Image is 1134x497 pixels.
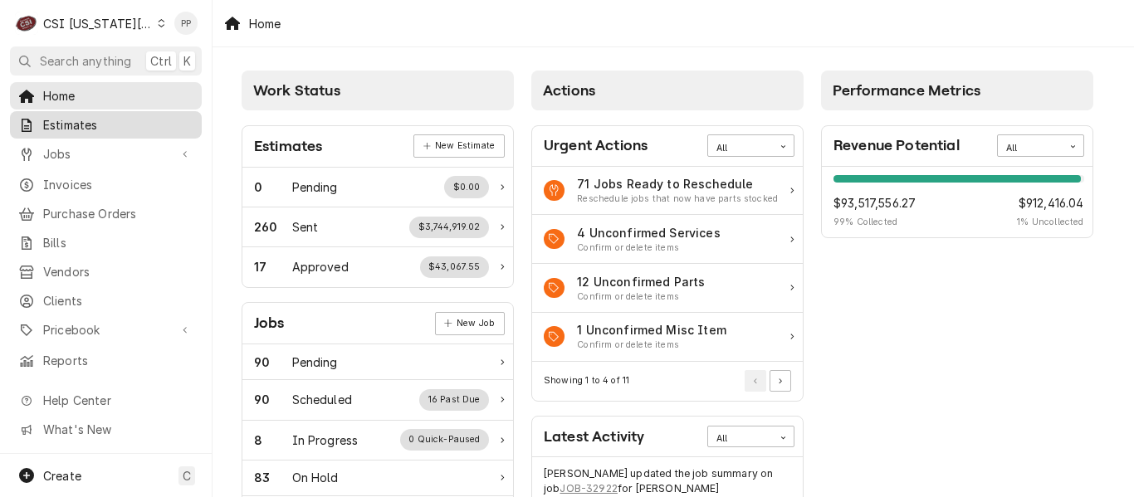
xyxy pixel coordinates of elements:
[43,469,81,483] span: Create
[254,312,285,334] div: Card Title
[10,82,202,110] a: Home
[822,167,1092,238] div: Revenue Potential
[544,134,648,157] div: Card Title
[821,110,1093,285] div: Card Column Content
[833,216,916,229] span: 99 % Collected
[253,82,340,99] span: Work Status
[532,362,803,401] div: Card Footer: Pagination
[716,432,765,446] div: All
[43,205,193,222] span: Purchase Orders
[1017,194,1083,229] div: Revenue Potential Collected
[577,192,778,206] div: Action Item Suggestion
[435,312,505,335] a: New Job
[821,71,1093,110] div: Card Column Header
[242,380,513,420] a: Work Status
[254,469,292,486] div: Work Status Count
[10,229,202,256] a: Bills
[242,247,513,286] a: Work Status
[531,71,804,110] div: Card Column Header
[822,167,1092,238] div: Card Data
[242,126,513,168] div: Card Header
[242,207,513,247] a: Work Status
[532,126,803,167] div: Card Header
[770,370,791,392] button: Go to Next Page
[43,263,193,280] span: Vendors
[577,241,721,255] div: Action Item Suggestion
[560,481,617,496] a: JOB-32922
[43,321,169,339] span: Pricebook
[997,134,1084,156] div: Card Data Filter Control
[543,82,595,99] span: Actions
[400,429,489,451] div: Work Status Supplemental Data
[532,313,803,362] div: Action Item
[577,273,705,290] div: Action Item Title
[242,168,513,287] div: Card Data
[577,224,721,241] div: Action Item Title
[833,194,916,212] span: $93,517,556.27
[444,176,489,197] div: Work Status Supplemental Data
[43,292,193,309] span: Clients
[43,352,193,369] span: Reports
[174,12,198,35] div: Philip Potter's Avatar
[292,431,359,449] div: Work Status Title
[292,218,319,236] div: Work Status Title
[577,339,726,352] div: Action Item Suggestion
[10,140,202,168] a: Go to Jobs
[544,374,629,387] div: Current Page Details
[254,391,292,408] div: Work Status Count
[242,460,513,496] a: Work Status
[10,46,202,76] button: Search anythingCtrlK
[292,258,349,275] div: Work Status Title
[1017,194,1083,212] span: $912,416.04
[150,52,172,70] span: Ctrl
[43,234,193,251] span: Bills
[242,125,514,288] div: Card: Estimates
[577,175,778,192] div: Action Item Title
[254,135,322,158] div: Card Title
[10,111,202,139] a: Estimates
[10,316,202,344] a: Go to Pricebook
[707,134,794,156] div: Card Data Filter Control
[532,417,803,457] div: Card Header
[242,168,513,207] div: Work Status
[413,134,504,158] a: New Estimate
[833,134,960,157] div: Card Title
[707,426,794,447] div: Card Data Filter Control
[10,416,202,443] a: Go to What's New
[242,421,513,460] a: Work Status
[242,71,514,110] div: Card Column Header
[577,321,726,339] div: Action Item Title
[435,312,505,335] div: Card Link Button
[43,87,193,105] span: Home
[833,82,980,99] span: Performance Metrics
[10,387,202,414] a: Go to Help Center
[532,215,803,264] a: Action Item
[254,431,292,449] div: Work Status Count
[833,175,1084,229] div: Revenue Potential Details
[40,52,131,70] span: Search anything
[1006,142,1054,155] div: All
[292,391,352,408] div: Work Status Title
[242,344,513,380] a: Work Status
[183,52,191,70] span: K
[43,421,192,438] span: What's New
[183,467,191,485] span: C
[10,171,202,198] a: Invoices
[532,264,803,313] a: Action Item
[531,125,804,402] div: Card: Urgent Actions
[43,116,193,134] span: Estimates
[833,194,916,229] div: Revenue Potential Collected
[716,142,765,155] div: All
[43,176,193,193] span: Invoices
[292,353,338,371] div: Work Status Title
[532,167,803,362] div: Card Data
[544,426,644,448] div: Card Title
[821,125,1093,239] div: Card: Revenue Potential
[292,469,339,486] div: Work Status Title
[43,392,192,409] span: Help Center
